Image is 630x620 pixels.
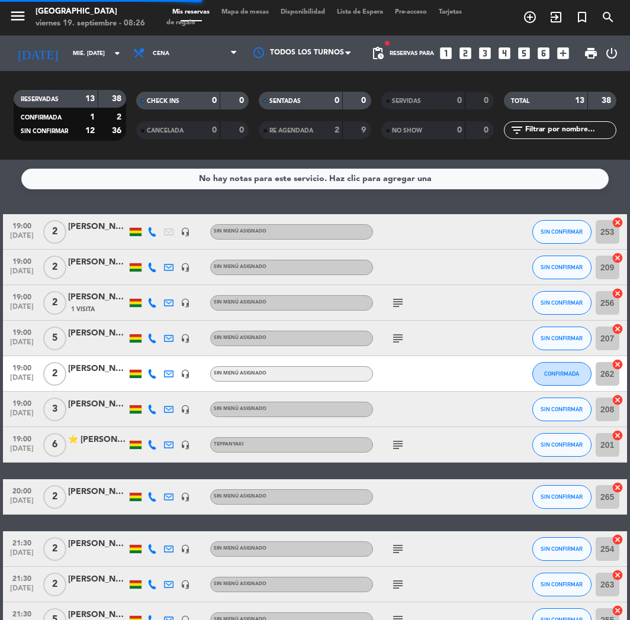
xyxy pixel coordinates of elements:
span: [DATE] [7,374,37,387]
span: 19:00 [7,431,37,445]
strong: 13 [85,95,95,103]
i: headset_mic [181,544,190,554]
span: 2 [43,220,66,244]
span: TOTAL [511,98,529,104]
span: [DATE] [7,445,37,458]
i: subject [391,296,405,310]
span: SIN CONFIRMAR [541,493,583,500]
span: [DATE] [7,409,37,423]
span: 2 [43,537,66,561]
span: Sin menú asignado [214,546,266,551]
strong: 13 [575,96,584,105]
strong: 12 [85,127,95,135]
span: Cena [153,50,169,57]
div: [PERSON_NAME] [PERSON_NAME] [68,327,127,340]
span: [DATE] [7,585,37,598]
span: SIN CONFIRMAR [541,264,583,270]
strong: 0 [212,126,217,134]
span: 3 [43,398,66,421]
div: [PERSON_NAME] [68,290,127,304]
button: SIN CONFIRMAR [532,398,592,421]
div: [PERSON_NAME] [68,537,127,551]
i: looks_4 [497,46,512,61]
span: SIN CONFIRMAR [541,335,583,341]
span: 6 [43,433,66,457]
span: 19:00 [7,360,37,374]
div: [GEOGRAPHIC_DATA] [36,6,145,18]
span: SIN CONFIRMAR [541,299,583,306]
span: [DATE] [7,232,37,246]
strong: 0 [361,96,368,105]
i: cancel [612,569,623,581]
span: [DATE] [7,303,37,317]
span: NO SHOW [392,128,422,134]
i: headset_mic [181,405,190,414]
span: Reservas para [390,50,434,57]
span: 5 [43,327,66,350]
i: add_circle_outline [523,10,537,24]
button: SIN CONFIRMAR [532,291,592,315]
i: headset_mic [181,580,190,589]
span: 21:30 [7,571,37,585]
span: 1 Visita [71,305,95,314]
strong: 0 [457,96,462,105]
div: viernes 19. septiembre - 08:26 [36,18,145,30]
i: cancel [612,252,623,264]
strong: 0 [457,126,462,134]
i: cancel [612,605,623,616]
strong: 0 [484,126,491,134]
span: SENTADAS [269,98,301,104]
i: cancel [612,288,623,299]
span: 19:00 [7,254,37,267]
strong: 36 [112,127,124,135]
span: 19:00 [7,218,37,232]
i: cancel [612,430,623,441]
span: Pre-acceso [389,9,433,15]
span: [DATE] [7,267,37,281]
i: cancel [612,359,623,370]
i: looks_two [458,46,473,61]
div: LOG OUT [603,35,621,71]
span: SIN CONFIRMAR [541,406,583,412]
strong: 2 [335,126,339,134]
i: headset_mic [181,334,190,343]
span: CANCELADA [147,128,184,134]
span: 2 [43,485,66,509]
span: 19:00 [7,325,37,338]
i: looks_6 [536,46,551,61]
span: 20:00 [7,483,37,497]
strong: 0 [239,96,246,105]
i: cancel [612,323,623,335]
div: [PERSON_NAME] [68,398,127,411]
strong: 9 [361,126,368,134]
i: subject [391,331,405,345]
i: add_box [555,46,571,61]
i: headset_mic [181,369,190,379]
span: Sin menú asignado [214,264,266,269]
strong: 0 [335,96,339,105]
button: SIN CONFIRMAR [532,327,592,350]
span: Sin menú asignado [214,229,266,234]
i: headset_mic [181,298,190,308]
i: subject [391,577,405,592]
i: menu [9,7,27,25]
div: No hay notas para este servicio. Haz clic para agregar una [199,172,432,186]
i: cancel [612,482,623,493]
span: CONFIRMADA [544,370,579,377]
span: 2 [43,256,66,279]
span: Sin menú asignado [214,582,266,586]
span: SIN CONFIRMAR [541,228,583,235]
span: 2 [43,291,66,315]
strong: 38 [112,95,124,103]
strong: 0 [484,96,491,105]
span: SERVIDAS [392,98,421,104]
span: 19:00 [7,289,37,303]
i: subject [391,438,405,452]
button: SIN CONFIRMAR [532,537,592,561]
span: 2 [43,362,66,386]
span: Mis reservas [166,9,216,15]
span: 21:30 [7,535,37,549]
button: SIN CONFIRMAR [532,220,592,244]
strong: 0 [239,126,246,134]
span: 19:00 [7,396,37,409]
